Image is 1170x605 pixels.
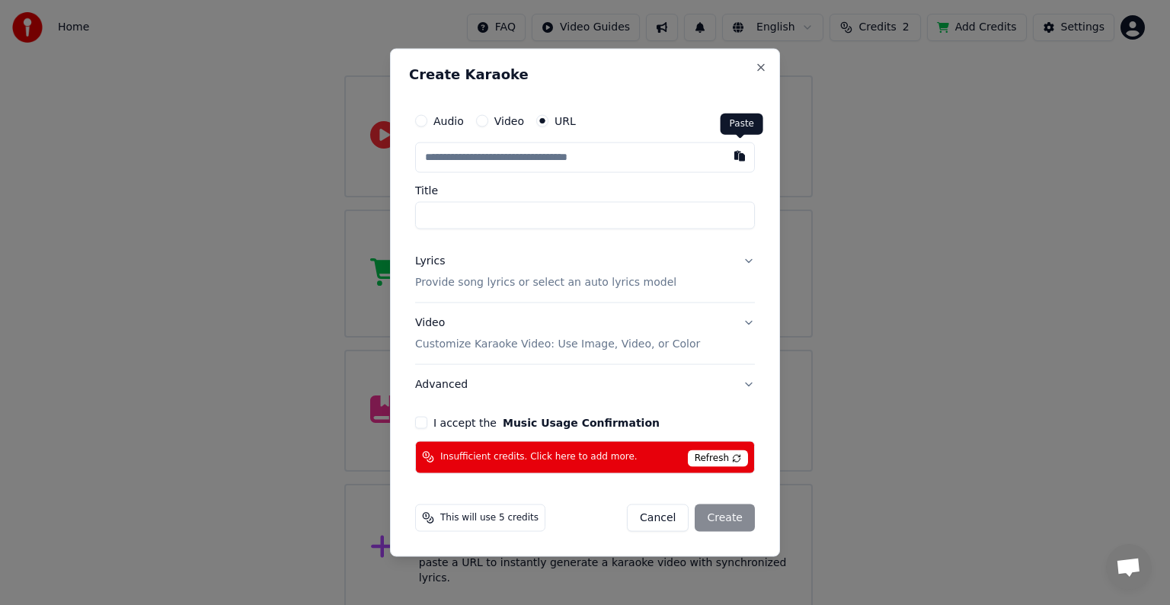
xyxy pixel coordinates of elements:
[627,504,689,531] button: Cancel
[555,116,576,126] label: URL
[409,68,761,82] h2: Create Karaoke
[721,114,763,135] div: Paste
[433,116,464,126] label: Audio
[440,511,539,523] span: This will use 5 credits
[415,185,755,196] label: Title
[415,315,700,352] div: Video
[415,242,755,302] button: LyricsProvide song lyrics or select an auto lyrics model
[503,417,660,427] button: I accept the
[415,337,700,352] p: Customize Karaoke Video: Use Image, Video, or Color
[415,275,676,290] p: Provide song lyrics or select an auto lyrics model
[415,254,445,269] div: Lyrics
[688,450,748,466] span: Refresh
[433,417,660,427] label: I accept the
[494,116,524,126] label: Video
[415,303,755,364] button: VideoCustomize Karaoke Video: Use Image, Video, or Color
[415,364,755,404] button: Advanced
[440,451,638,463] span: Insufficient credits. Click here to add more.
